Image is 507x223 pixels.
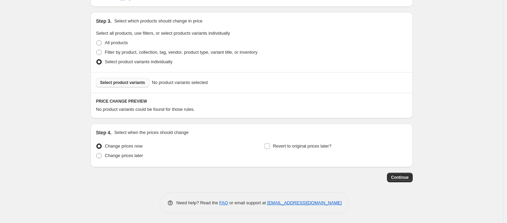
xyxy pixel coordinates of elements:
[176,200,219,205] span: Need help? Read the
[96,18,112,24] h2: Step 3.
[105,50,257,55] span: Filter by product, collection, tag, vendor, product type, variant title, or inventory
[273,143,332,149] span: Revert to original prices later?
[105,153,143,158] span: Change prices later
[105,40,128,45] span: All products
[387,173,413,182] button: Continue
[96,129,112,136] h2: Step 4.
[96,78,149,87] button: Select product variants
[105,143,142,149] span: Change prices now
[219,200,228,205] a: FAQ
[96,107,195,112] span: No product variants could be found for those rules.
[228,200,267,205] span: or email support at
[267,200,342,205] a: [EMAIL_ADDRESS][DOMAIN_NAME]
[100,80,145,85] span: Select product variants
[105,59,172,64] span: Select product variants individually
[152,79,208,86] span: No product variants selected
[96,99,407,104] h6: PRICE CHANGE PREVIEW
[391,175,409,180] span: Continue
[114,129,189,136] p: Select when the prices should change
[96,31,230,36] span: Select all products, use filters, or select products variants individually
[114,18,202,24] p: Select which products should change in price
